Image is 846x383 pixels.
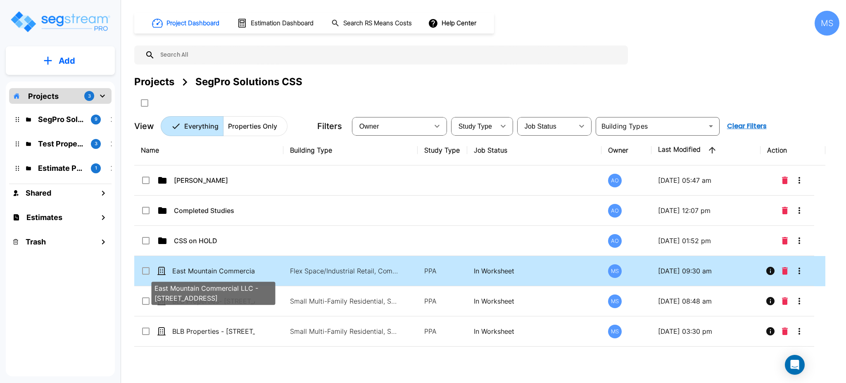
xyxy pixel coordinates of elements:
button: Everything [161,116,223,136]
div: Select [354,115,429,138]
p: In Worksheet [474,326,595,336]
p: Add [59,55,75,67]
p: PPA [424,266,461,276]
th: Last Modified [651,135,761,165]
p: [DATE] 03:30 pm [658,326,754,336]
th: Job Status [467,135,601,165]
p: In Worksheet [474,296,595,306]
p: Completed Studies [174,206,257,215]
button: More-Options [791,263,808,279]
div: Platform [161,116,288,136]
button: Info [762,323,779,340]
p: Properties Only [228,121,277,131]
img: Logo [10,10,111,34]
button: Properties Only [223,116,288,136]
button: More-Options [791,293,808,309]
p: PPA [424,296,461,306]
th: Name [134,135,283,165]
p: In Worksheet [474,266,595,276]
button: Delete [779,323,791,340]
p: Everything [184,121,219,131]
p: Filters [317,120,342,132]
p: SegPro Solutions CSS [38,114,84,125]
button: Estimation Dashboard [234,14,318,32]
p: Projects [28,91,59,102]
p: [PERSON_NAME] [174,175,257,185]
h1: Search RS Means Costs [343,19,412,28]
button: Delete [779,202,791,219]
p: 3 [95,140,97,147]
p: Flex Space/Industrial Retail, Commercial Property Site [290,266,402,276]
p: 3 [88,93,91,100]
input: Building Types [598,120,703,132]
button: Delete [779,232,791,249]
p: [DATE] 12:07 pm [658,206,754,215]
p: 1 [95,165,97,172]
button: Delete [779,263,791,279]
div: AO [608,234,622,248]
p: PPA [424,326,461,336]
p: Test Property Folder [38,138,84,149]
p: East Mountain Commercial LLC - [STREET_ADDRESS] [172,266,255,276]
p: East Mountain Commercial LLC - [STREET_ADDRESS] [154,283,272,303]
p: BLB Properties - [STREET_ADDRESS] [172,326,255,336]
span: Job Status [525,123,556,130]
button: Info [762,293,779,309]
button: Delete [779,293,791,309]
button: More-Options [791,202,808,219]
button: More-Options [791,232,808,249]
button: Clear Filters [724,118,770,134]
div: Projects [134,74,174,89]
h1: Estimates [26,212,62,223]
div: Select [453,115,495,138]
button: Help Center [426,15,480,31]
p: CSS on HOLD [174,236,257,246]
h1: Shared [26,187,51,199]
p: Small Multi-Family Residential, Small Multi-Family Residential Site [290,326,402,336]
span: Owner [359,123,379,130]
th: Owner [601,135,651,165]
p: [DATE] 09:30 am [658,266,754,276]
p: [DATE] 08:48 am [658,296,754,306]
h1: Project Dashboard [166,19,219,28]
div: MS [608,264,622,278]
div: Open Intercom Messenger [785,355,805,375]
p: [DATE] 01:52 pm [658,236,754,246]
p: [DATE] 05:47 am [658,175,754,185]
button: Project Dashboard [149,14,224,32]
button: Search RS Means Costs [328,15,416,31]
div: SegPro Solutions CSS [195,74,302,89]
p: Small Multi-Family Residential, Small Multi-Family Residential Site [290,296,402,306]
h1: Trash [26,236,46,247]
button: Delete [779,172,791,189]
button: SelectAll [136,95,153,111]
th: Building Type [283,135,418,165]
p: View [134,120,154,132]
div: Select [519,115,573,138]
div: AO [608,174,622,187]
div: AO [608,204,622,218]
button: More-Options [791,172,808,189]
p: Estimate Property [38,163,84,174]
div: MS [608,294,622,308]
button: Add [6,49,115,73]
th: Action [760,135,825,165]
div: MS [608,325,622,338]
button: Info [762,263,779,279]
span: Study Type [459,123,492,130]
h1: Estimation Dashboard [251,19,314,28]
th: Study Type [418,135,467,165]
p: 9 [95,116,97,123]
button: Open [705,120,717,132]
div: MS [815,11,839,36]
input: Search All [155,45,624,65]
button: More-Options [791,323,808,340]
